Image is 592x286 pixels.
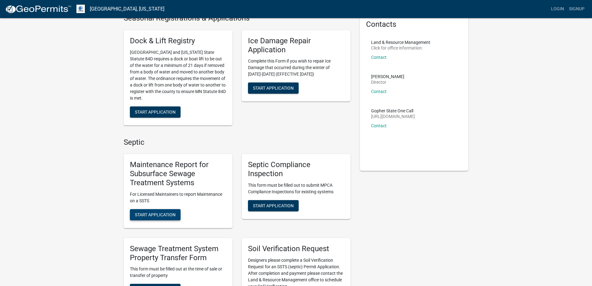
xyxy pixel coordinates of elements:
[371,114,415,119] p: [URL][DOMAIN_NAME]
[371,89,387,94] a: Contact
[371,40,430,45] p: Land & Resource Management
[90,4,164,14] a: [GEOGRAPHIC_DATA], [US_STATE]
[248,58,344,77] p: Complete this Form if you wish to repair Ice Damage that occurred during the winter of [DATE]-[DA...
[371,80,404,84] p: Director
[253,86,294,91] span: Start Application
[248,182,344,195] p: This form must be filled out to submit MPCA Compliance Inspections for existing systems
[135,109,176,114] span: Start Application
[130,244,226,262] h5: Sewage Treatment System Property Transfer Form
[371,55,387,60] a: Contact
[371,123,387,128] a: Contact
[130,266,226,279] p: This form must be filled out at the time of sale or transfer of property
[130,209,181,220] button: Start Application
[248,200,299,211] button: Start Application
[567,3,587,15] a: Signup
[135,212,176,217] span: Start Application
[130,191,226,204] p: For Licensed Maintainers to report Maintenance on a SSTS
[371,74,404,79] p: [PERSON_NAME]
[124,14,351,23] h4: Seasonal Registrations & Applications
[130,36,226,45] h5: Dock & Lift Registry
[248,244,344,253] h5: Soil Verification Request
[130,106,181,118] button: Start Application
[248,36,344,54] h5: Ice Damage Repair Application
[130,49,226,101] p: [GEOGRAPHIC_DATA] and [US_STATE] State Statute 84D requires a dock or boat lift to be out of the ...
[76,5,85,13] img: Otter Tail County, Minnesota
[371,109,415,113] p: Gopher State One Call
[371,46,430,50] p: Click for office information:
[548,3,567,15] a: Login
[253,203,294,208] span: Start Application
[366,20,462,29] h5: Contacts
[124,138,351,147] h4: Septic
[248,160,344,178] h5: Septic Compliance Inspection
[248,82,299,94] button: Start Application
[130,160,226,187] h5: Maintenance Report for Subsurface Sewage Treatment Systems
